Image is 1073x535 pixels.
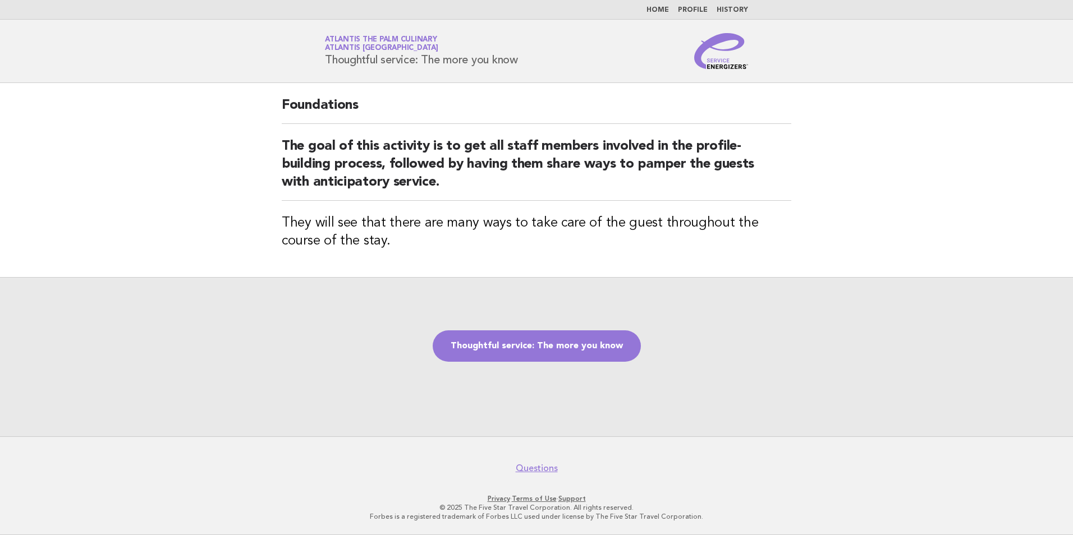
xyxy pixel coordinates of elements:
a: Privacy [488,495,510,502]
a: Support [558,495,586,502]
h2: Foundations [282,96,791,124]
a: Thoughtful service: The more you know [433,330,641,362]
img: Service Energizers [694,33,748,69]
a: Profile [678,7,708,13]
a: Questions [516,463,558,474]
p: · · [193,494,880,503]
span: Atlantis [GEOGRAPHIC_DATA] [325,45,438,52]
p: © 2025 The Five Star Travel Corporation. All rights reserved. [193,503,880,512]
h1: Thoughtful service: The more you know [325,36,518,66]
h2: The goal of this activity is to get all staff members involved in the profile-building process, f... [282,137,791,201]
h3: They will see that there are many ways to take care of the guest throughout the course of the stay. [282,214,791,250]
a: History [717,7,748,13]
p: Forbes is a registered trademark of Forbes LLC used under license by The Five Star Travel Corpora... [193,512,880,521]
a: Home [646,7,669,13]
a: Atlantis The Palm CulinaryAtlantis [GEOGRAPHIC_DATA] [325,36,438,52]
a: Terms of Use [512,495,557,502]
